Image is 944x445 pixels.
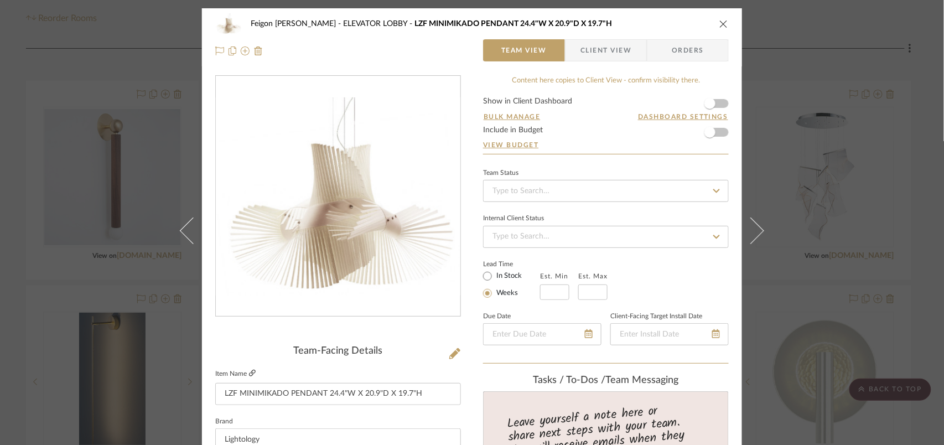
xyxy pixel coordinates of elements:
[343,20,414,28] span: ELEVATOR LOBBY
[719,19,729,29] button: close
[540,272,568,280] label: Est. Min
[578,272,608,280] label: Est. Max
[414,20,612,28] span: LZF MINIMIKADO PENDANT 24.4"W X 20.9"D X 19.7"H
[483,141,729,149] a: View Budget
[533,375,606,385] span: Tasks / To-Dos /
[483,314,511,319] label: Due Date
[251,20,343,28] span: Feigon [PERSON_NAME]
[215,345,461,358] div: Team-Facing Details
[483,323,601,345] input: Enter Due Date
[254,46,263,55] img: Remove from project
[483,112,541,122] button: Bulk Manage
[494,271,522,281] label: In Stock
[216,97,460,296] img: 681ded44-ff4e-4537-91d6-02e803c8e7f9_436x436.jpg
[637,112,729,122] button: Dashboard Settings
[660,39,716,61] span: Orders
[216,97,460,296] div: 0
[483,375,729,387] div: team Messaging
[215,383,461,405] input: Enter Item Name
[483,170,518,176] div: Team Status
[501,39,547,61] span: Team View
[580,39,631,61] span: Client View
[610,314,702,319] label: Client-Facing Target Install Date
[483,269,540,300] mat-radio-group: Select item type
[215,419,233,425] label: Brand
[483,226,729,248] input: Type to Search…
[483,216,544,221] div: Internal Client Status
[483,180,729,202] input: Type to Search…
[215,369,256,379] label: Item Name
[494,288,518,298] label: Weeks
[610,323,729,345] input: Enter Install Date
[215,13,242,35] img: 681ded44-ff4e-4537-91d6-02e803c8e7f9_48x40.jpg
[483,75,729,86] div: Content here copies to Client View - confirm visibility there.
[483,259,540,269] label: Lead Time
